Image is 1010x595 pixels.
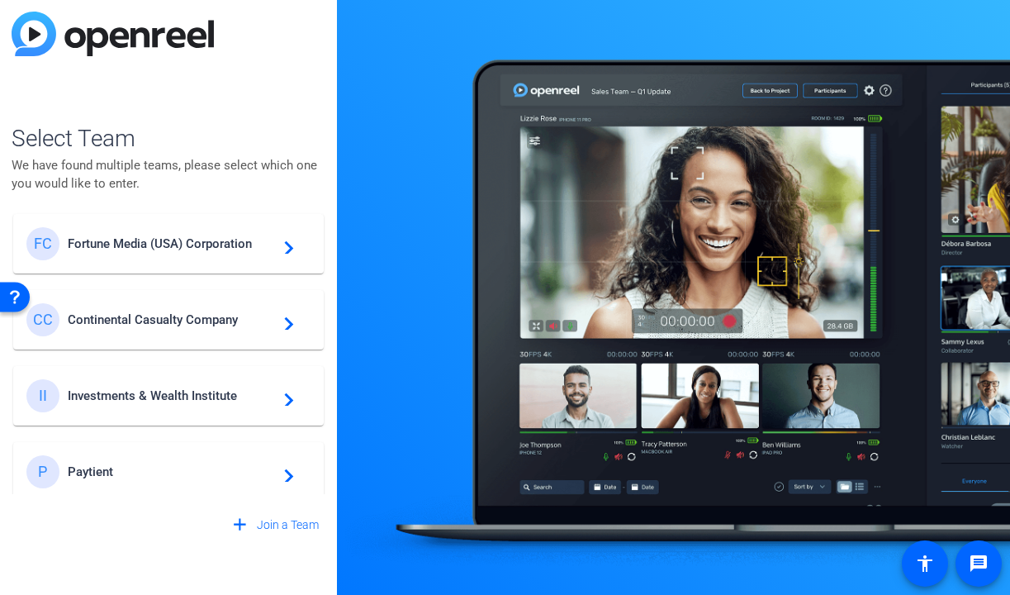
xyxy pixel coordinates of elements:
[68,464,274,479] span: Paytient
[12,12,214,56] img: blue-gradient.svg
[274,462,294,482] mat-icon: navigate_next
[26,227,59,260] div: FC
[26,379,59,412] div: II
[274,234,294,254] mat-icon: navigate_next
[12,121,325,156] span: Select Team
[230,515,250,535] mat-icon: add
[274,310,294,330] mat-icon: navigate_next
[26,303,59,336] div: CC
[68,312,274,327] span: Continental Casualty Company
[274,386,294,406] mat-icon: navigate_next
[68,388,274,403] span: Investments & Wealth Institute
[257,516,319,534] span: Join a Team
[223,511,325,540] button: Join a Team
[915,554,935,574] mat-icon: accessibility
[26,455,59,488] div: P
[969,554,989,574] mat-icon: message
[12,156,325,193] p: We have found multiple teams, please select which one you would like to enter.
[68,236,274,251] span: Fortune Media (USA) Corporation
